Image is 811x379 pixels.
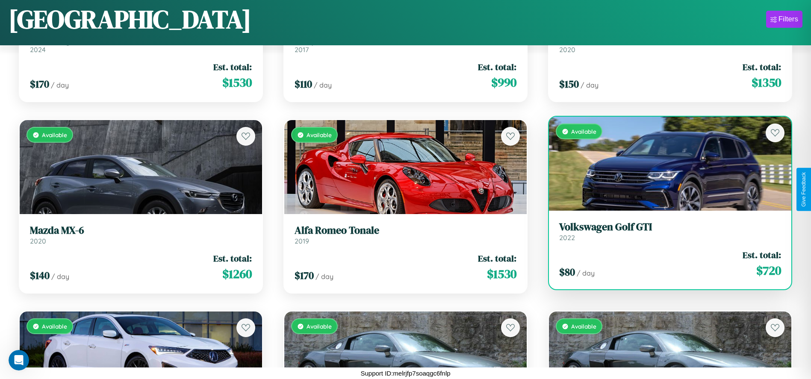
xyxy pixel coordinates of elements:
[213,252,252,264] span: Est. total:
[743,61,781,73] span: Est. total:
[222,74,252,91] span: $ 1530
[478,252,516,264] span: Est. total:
[51,81,69,89] span: / day
[30,237,46,245] span: 2020
[559,221,781,242] a: Volkswagen Golf GTI2022
[295,45,309,54] span: 2017
[779,15,798,24] div: Filters
[30,77,49,91] span: $ 170
[577,269,595,277] span: / day
[295,237,309,245] span: 2019
[9,2,251,37] h1: [GEOGRAPHIC_DATA]
[571,128,596,135] span: Available
[42,323,67,330] span: Available
[316,272,333,281] span: / day
[295,224,516,237] h3: Alfa Romeo Tonale
[295,77,312,91] span: $ 110
[743,249,781,261] span: Est. total:
[42,131,67,138] span: Available
[51,272,69,281] span: / day
[222,265,252,282] span: $ 1260
[571,323,596,330] span: Available
[314,81,332,89] span: / day
[559,265,575,279] span: $ 80
[30,45,46,54] span: 2024
[752,74,781,91] span: $ 1350
[478,61,516,73] span: Est. total:
[295,268,314,282] span: $ 170
[766,11,802,28] button: Filters
[559,221,781,233] h3: Volkswagen Golf GTI
[559,45,575,54] span: 2020
[213,61,252,73] span: Est. total:
[30,224,252,245] a: Mazda MX-62020
[307,131,332,138] span: Available
[756,262,781,279] span: $ 720
[491,74,516,91] span: $ 990
[487,265,516,282] span: $ 1530
[581,81,599,89] span: / day
[559,233,575,242] span: 2022
[30,224,252,237] h3: Mazda MX-6
[801,172,807,207] div: Give Feedback
[307,323,332,330] span: Available
[559,77,579,91] span: $ 150
[9,350,29,370] iframe: Intercom live chat
[360,367,450,379] p: Support ID: melrjfp7soaqgc6fnlp
[30,268,50,282] span: $ 140
[295,224,516,245] a: Alfa Romeo Tonale2019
